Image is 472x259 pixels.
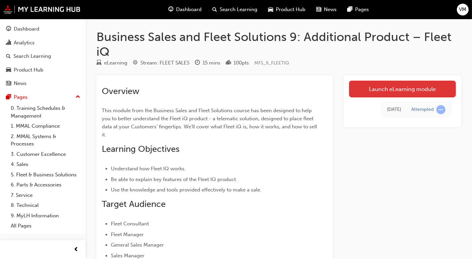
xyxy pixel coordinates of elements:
[140,59,189,67] div: Stream: FLEET SALES
[436,105,445,114] span: learningRecordVerb_ATTEMPT-icon
[8,200,83,211] a: 8. Technical
[13,52,51,60] div: Search Learning
[14,25,39,33] div: Dashboard
[76,93,80,101] span: up-icon
[226,59,249,67] div: Points
[233,59,249,67] div: 100 pts
[96,30,461,59] h1: Business Sales and Fleet Solutions 9: Additional Product – Fleet iQ
[3,5,81,14] img: mmal
[220,6,258,13] span: Search Learning
[102,199,166,209] span: Target Audience
[14,66,43,74] div: Product Hub
[349,81,456,97] a: Launch eLearning module
[111,187,261,193] span: Use the knowledge and tools provided effectively to make a sale.
[176,6,202,13] span: Dashboard
[8,121,83,131] a: 1. MMAL Compliance
[459,6,467,13] span: VM
[8,211,83,221] a: 9. MyLH Information
[311,3,342,16] a: news-iconNews
[133,60,138,66] span: target-icon
[355,6,369,13] span: Pages
[8,149,83,160] a: 3. Customer Excellence
[213,5,217,14] span: search-icon
[3,91,83,103] button: Pages
[411,106,434,113] div: Attempted
[102,144,179,154] span: Learning Objectives
[6,40,11,46] span: chart-icon
[111,253,144,259] span: Sales Manager
[74,246,79,254] span: prev-icon
[3,23,83,35] a: Dashboard
[133,59,189,67] div: Stream
[6,94,11,100] span: pages-icon
[14,93,28,101] div: Pages
[3,64,83,76] a: Product Hub
[14,80,27,87] div: News
[111,242,164,248] span: General Sales Manager
[96,59,127,67] div: Type
[104,59,127,67] div: eLearning
[3,21,83,91] button: DashboardAnalyticsSearch LearningProduct HubNews
[102,107,318,138] span: This module from the Business Sales and Fleet Solutions course has been designed to help you to b...
[276,6,306,13] span: Product Hub
[6,81,11,87] span: news-icon
[207,3,263,16] a: search-iconSearch Learning
[111,221,149,227] span: Fleet Consultant
[268,5,273,14] span: car-icon
[8,159,83,170] a: 4. Sales
[348,5,353,14] span: pages-icon
[8,221,83,231] a: All Pages
[96,60,101,66] span: learningResourceType_ELEARNING-icon
[111,176,237,182] span: Be able to explain key features of the Fleet IQ product.
[387,106,401,114] div: Thu Sep 18 2025 15:32:51 GMT+0930 (Australian Central Standard Time)
[324,6,337,13] span: News
[169,5,174,14] span: guage-icon
[6,53,11,59] span: search-icon
[226,60,231,66] span: podium-icon
[195,59,220,67] div: Duration
[14,39,35,47] div: Analytics
[111,166,186,172] span: Understand how Fleet IQ works.
[111,231,144,238] span: Fleet Manager
[8,131,83,149] a: 2. MMAL Systems & Processes
[457,4,469,15] button: VM
[8,170,83,180] a: 5. Fleet & Business Solutions
[3,37,83,49] a: Analytics
[254,60,289,66] span: Learning resource code
[6,26,11,32] span: guage-icon
[102,86,139,96] span: Overview
[263,3,311,16] a: car-iconProduct Hub
[203,59,220,67] div: 15 mins
[195,60,200,66] span: clock-icon
[3,50,83,62] a: Search Learning
[316,5,321,14] span: news-icon
[8,180,83,190] a: 6. Parts & Accessories
[3,77,83,90] a: News
[163,3,207,16] a: guage-iconDashboard
[8,103,83,121] a: 0. Training Schedules & Management
[8,190,83,201] a: 7. Service
[342,3,375,16] a: pages-iconPages
[6,67,11,73] span: car-icon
